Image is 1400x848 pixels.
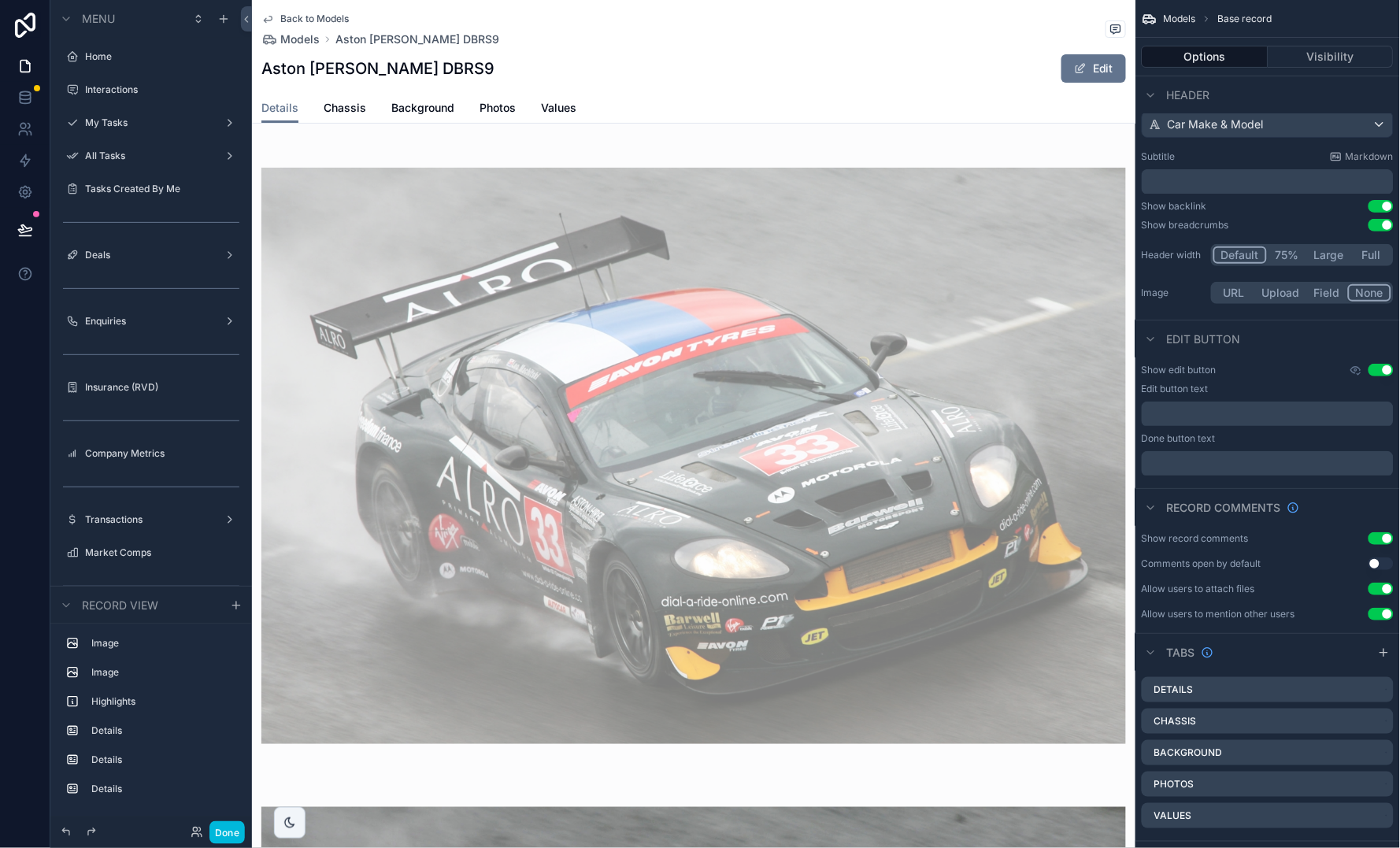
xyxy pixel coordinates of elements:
[1142,249,1205,261] label: Header width
[391,94,454,125] a: Background
[541,100,576,116] span: Values
[1154,746,1223,759] label: Background
[85,83,233,96] label: Interactions
[1167,331,1241,347] span: Edit button
[324,100,366,116] span: Chassis
[91,783,230,795] label: Details
[85,381,233,394] label: Insurance (RVD)
[480,100,516,116] span: Photos
[1255,284,1307,302] button: Upload
[261,13,349,25] a: Back to Models
[261,57,494,80] h1: Aston [PERSON_NAME] DBRS9
[1267,246,1307,264] button: 75%
[82,11,115,27] span: Menu
[1142,46,1269,68] button: Options
[91,754,230,766] label: Details
[1213,246,1267,264] button: Default
[1346,150,1394,163] span: Markdown
[209,821,245,844] button: Done
[1142,111,1394,138] button: Car Make & Model
[91,695,230,708] label: Highlights
[85,513,211,526] label: Transactions
[391,100,454,116] span: Background
[1142,219,1229,231] div: Show breadcrumbs
[85,117,211,129] label: My Tasks
[1061,54,1126,83] button: Edit
[335,31,499,47] a: Aston [PERSON_NAME] DBRS9
[85,249,211,261] label: Deals
[261,31,320,47] a: Models
[1348,284,1391,302] button: None
[261,100,298,116] span: Details
[1154,683,1194,696] label: Details
[91,666,230,679] label: Image
[91,724,230,737] label: Details
[1142,364,1217,376] label: Show edit button
[1142,451,1394,476] div: scrollable content
[1167,500,1281,516] span: Record comments
[1154,715,1197,728] label: Chassis
[1154,778,1194,791] label: Photos
[82,598,158,613] span: Record view
[1142,200,1207,213] div: Show backlink
[1307,284,1349,302] button: Field
[1142,432,1216,445] label: Done button text
[541,94,576,125] a: Values
[85,183,233,195] label: Tasks Created By Me
[85,315,211,328] label: Enquiries
[1213,284,1255,302] button: URL
[1164,13,1196,25] span: Models
[480,94,516,125] a: Photos
[85,546,233,559] label: Market Comps
[1307,246,1351,264] button: Large
[1142,557,1261,570] div: Comments open by default
[1142,608,1295,620] div: Allow users to mention other users
[1142,402,1394,426] div: scrollable content
[280,31,320,47] span: Models
[280,13,349,25] span: Back to Models
[1142,287,1205,299] label: Image
[1167,87,1210,103] span: Header
[1168,117,1264,132] span: Car Make & Model
[1330,150,1394,163] a: Markdown
[85,150,211,162] label: All Tasks
[91,637,230,650] label: Image
[1269,46,1394,68] button: Visibility
[324,94,366,125] a: Chassis
[1142,532,1249,545] div: Show record comments
[85,50,233,63] label: Home
[85,447,233,460] label: Company Metrics
[1142,169,1394,194] div: scrollable content
[1154,809,1192,822] label: Values
[50,624,252,817] div: scrollable content
[1218,13,1272,25] span: Base record
[1142,150,1176,163] label: Subtitle
[261,94,298,124] a: Details
[1167,645,1195,661] span: Tabs
[1142,383,1209,395] label: Edit button text
[1142,583,1255,595] div: Allow users to attach files
[1351,246,1391,264] button: Full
